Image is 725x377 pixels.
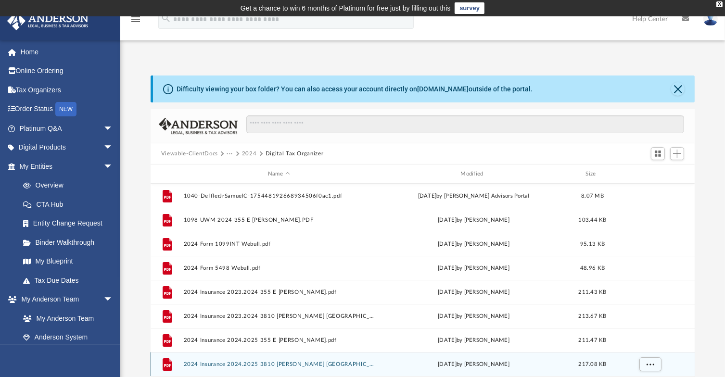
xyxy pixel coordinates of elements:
button: ··· [227,150,233,158]
div: [DATE] by [PERSON_NAME] [378,240,569,249]
button: 2024 Insurance 2024.2025 3810 [PERSON_NAME] [GEOGRAPHIC_DATA]pdf [183,361,374,367]
span: 211.47 KB [578,338,606,343]
a: My Anderson Team [13,309,118,328]
button: Close [671,82,685,96]
a: Anderson System [13,328,123,347]
button: 2024 Form 1099INT Webull.pdf [183,241,374,247]
button: Viewable-ClientDocs [161,150,218,158]
div: [DATE] by [PERSON_NAME] [378,312,569,321]
a: My Entitiesarrow_drop_down [7,157,127,176]
div: [DATE] by [PERSON_NAME] [378,264,569,273]
div: Size [573,170,611,178]
button: 2024 Form 5498 Webull.pdf [183,265,374,271]
span: 213.67 KB [578,314,606,319]
div: [DATE] by [PERSON_NAME] Advisors Portal [378,192,569,201]
img: User Pic [703,12,718,26]
div: [DATE] by [PERSON_NAME] [378,360,569,369]
span: arrow_drop_down [103,119,123,138]
a: My Blueprint [13,252,123,271]
a: [DOMAIN_NAME] [417,85,469,93]
span: 95.13 KB [580,241,605,247]
a: Overview [13,176,127,195]
i: search [161,13,171,24]
a: Home [7,42,127,62]
a: menu [130,18,141,25]
span: arrow_drop_down [103,290,123,310]
button: 2024 [242,150,257,158]
button: Add [670,147,685,161]
div: Modified [378,170,569,178]
a: Platinum Q&Aarrow_drop_down [7,119,127,138]
span: arrow_drop_down [103,138,123,158]
i: menu [130,13,141,25]
div: id [616,170,683,178]
button: Digital Tax Organizer [266,150,324,158]
div: id [155,170,179,178]
a: My Anderson Teamarrow_drop_down [7,290,123,309]
a: Order StatusNEW [7,100,127,119]
a: CTA Hub [13,195,127,214]
div: Difficulty viewing your box folder? You can also access your account directly on outside of the p... [177,84,533,94]
div: close [716,1,723,7]
div: [DATE] by [PERSON_NAME] [378,216,569,225]
a: Tax Due Dates [13,271,127,290]
a: Online Ordering [7,62,127,81]
span: 103.44 KB [578,217,606,223]
div: Get a chance to win 6 months of Platinum for free just by filling out this [241,2,451,14]
button: 2024 Insurance 2024.2025 355 E [PERSON_NAME].pdf [183,337,374,343]
a: Binder Walkthrough [13,233,127,252]
input: Search files and folders [246,115,685,134]
span: arrow_drop_down [103,157,123,176]
div: NEW [55,102,76,116]
span: 8.07 MB [581,193,604,199]
a: Entity Change Request [13,214,127,233]
a: Digital Productsarrow_drop_down [7,138,127,157]
a: survey [455,2,484,14]
button: 1098 UWM 2024 355 E [PERSON_NAME].PDF [183,217,374,223]
div: [DATE] by [PERSON_NAME] [378,288,569,297]
button: 2024 Insurance 2023.2024 3810 [PERSON_NAME] [GEOGRAPHIC_DATA]pdf [183,313,374,319]
span: 211.43 KB [578,289,606,295]
img: Anderson Advisors Platinum Portal [4,12,91,30]
span: 217.08 KB [578,362,606,367]
a: Tax Organizers [7,80,127,100]
div: [DATE] by [PERSON_NAME] [378,336,569,345]
button: Switch to Grid View [651,147,665,161]
button: 2024 Insurance 2023.2024 355 E [PERSON_NAME].pdf [183,289,374,295]
span: 48.96 KB [580,265,605,271]
button: 1040-DefflerJrSamuelC-175448192668934506f0ac1.pdf [183,193,374,199]
div: Name [183,170,374,178]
